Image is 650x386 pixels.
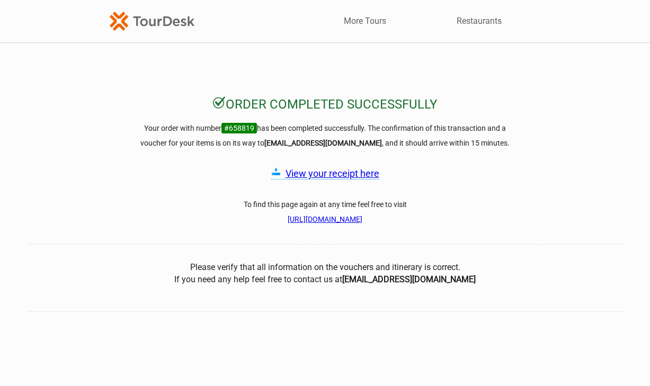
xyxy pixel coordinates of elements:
[135,121,516,150] h3: Your order with number has been completed successfully. The confirmation of this transaction and ...
[110,12,194,30] img: TourDesk-logo-td-orange-v1.png
[264,139,382,147] strong: [EMAIL_ADDRESS][DOMAIN_NAME]
[342,274,476,284] b: [EMAIL_ADDRESS][DOMAIN_NAME]
[344,15,386,27] a: More Tours
[221,123,257,133] span: #658819
[457,15,502,27] a: Restaurants
[135,197,516,227] h3: To find this page again at any time feel free to visit
[29,262,622,285] center: Please verify that all information on the vouchers and itinerary is correct. If you need any help...
[288,215,362,223] a: [URL][DOMAIN_NAME]
[286,168,379,179] a: View your receipt here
